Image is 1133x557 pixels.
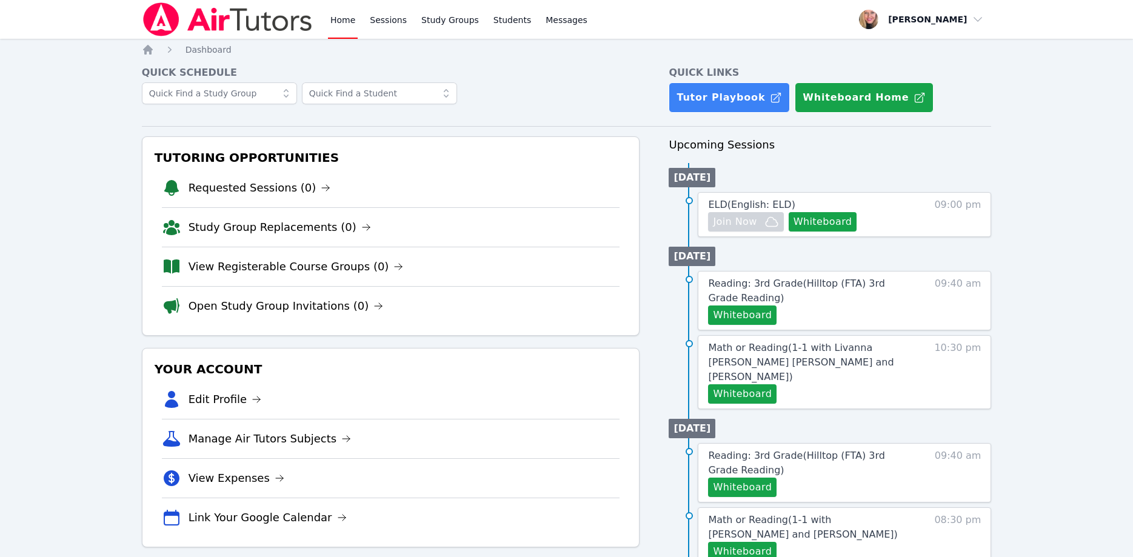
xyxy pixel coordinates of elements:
button: Join Now [708,212,783,232]
a: Study Group Replacements (0) [189,219,371,236]
a: Manage Air Tutors Subjects [189,430,352,447]
a: ELD(English: ELD) [708,198,795,212]
span: 09:00 pm [934,198,981,232]
nav: Breadcrumb [142,44,992,56]
a: Link Your Google Calendar [189,509,347,526]
span: Reading: 3rd Grade ( Hilltop (FTA) 3rd Grade Reading ) [708,278,884,304]
button: Whiteboard [708,384,777,404]
img: Air Tutors [142,2,313,36]
input: Quick Find a Study Group [142,82,297,104]
h3: Tutoring Opportunities [152,147,630,168]
button: Whiteboard Home [795,82,934,113]
li: [DATE] [669,247,715,266]
span: Messages [546,14,587,26]
span: 09:40 am [935,449,981,497]
a: View Expenses [189,470,284,487]
span: Join Now [713,215,757,229]
button: Whiteboard [708,478,777,497]
h3: Upcoming Sessions [669,136,991,153]
button: Whiteboard [708,305,777,325]
a: Math or Reading(1-1 with Livanna [PERSON_NAME] [PERSON_NAME] and [PERSON_NAME]) [708,341,912,384]
span: Reading: 3rd Grade ( Hilltop (FTA) 3rd Grade Reading ) [708,450,884,476]
a: Open Study Group Invitations (0) [189,298,384,315]
input: Quick Find a Student [302,82,457,104]
li: [DATE] [669,168,715,187]
span: Math or Reading ( 1-1 with [PERSON_NAME] and [PERSON_NAME] ) [708,514,897,540]
a: Math or Reading(1-1 with [PERSON_NAME] and [PERSON_NAME]) [708,513,912,542]
span: Dashboard [185,45,232,55]
a: Reading: 3rd Grade(Hilltop (FTA) 3rd Grade Reading) [708,449,912,478]
a: Tutor Playbook [669,82,790,113]
h4: Quick Schedule [142,65,640,80]
button: Whiteboard [789,212,857,232]
span: 10:30 pm [934,341,981,404]
a: Requested Sessions (0) [189,179,331,196]
h4: Quick Links [669,65,991,80]
span: 09:40 am [935,276,981,325]
span: ELD ( English: ELD ) [708,199,795,210]
a: Edit Profile [189,391,262,408]
a: View Registerable Course Groups (0) [189,258,404,275]
span: Math or Reading ( 1-1 with Livanna [PERSON_NAME] [PERSON_NAME] and [PERSON_NAME] ) [708,342,894,382]
a: Dashboard [185,44,232,56]
h3: Your Account [152,358,630,380]
a: Reading: 3rd Grade(Hilltop (FTA) 3rd Grade Reading) [708,276,912,305]
li: [DATE] [669,419,715,438]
